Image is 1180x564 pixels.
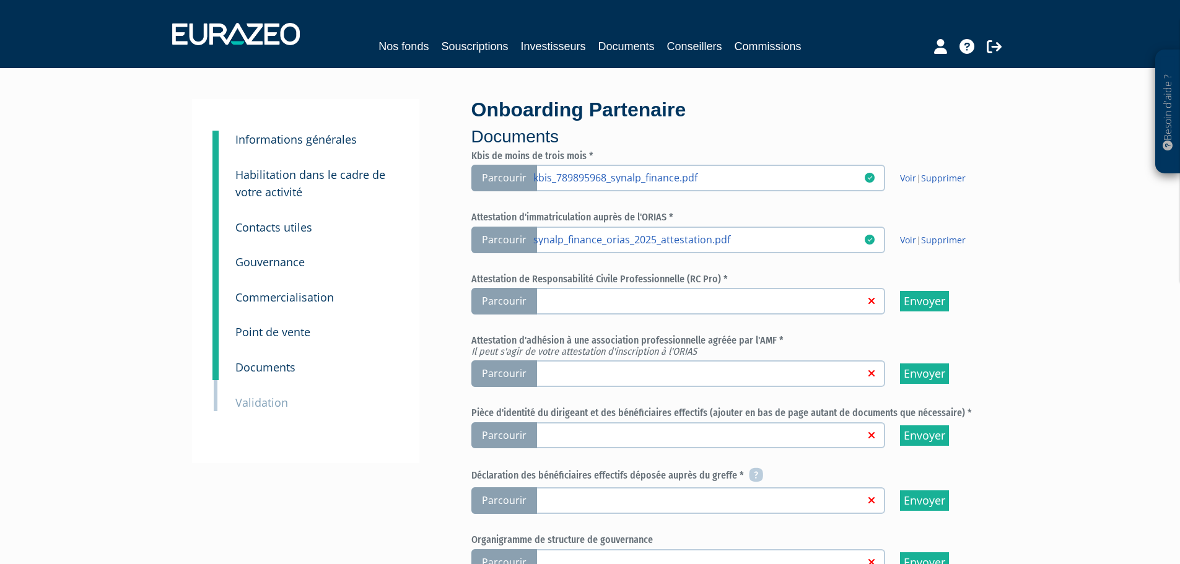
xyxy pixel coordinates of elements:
[235,220,312,235] small: Contacts utiles
[865,173,875,183] i: 15/10/2025 15:47
[471,422,537,449] span: Parcourir
[471,124,989,149] p: Documents
[212,236,219,275] a: 6
[235,254,305,269] small: Gouvernance
[900,234,966,246] span: |
[212,272,219,310] a: 7
[667,38,722,55] a: Conseillers
[212,131,219,155] a: 3
[235,360,295,375] small: Documents
[471,345,697,357] em: Il peut s'agir de votre attestation d'inscription à l'ORIAS
[900,291,949,311] input: Envoyer
[471,534,989,545] h6: Organigramme de structure de gouvernance
[471,469,989,484] h6: Déclaration des bénéficiaires effectifs déposée auprès du greffe *
[212,306,219,345] a: 8
[212,202,219,240] a: 5
[900,234,916,246] a: Voir
[921,172,966,184] a: Supprimer
[235,132,357,147] small: Informations générales
[378,38,429,55] a: Nos fonds
[520,38,585,55] a: Investisseurs
[471,360,537,387] span: Parcourir
[900,172,916,184] a: Voir
[865,235,875,245] i: 15/10/2025 15:56
[235,290,334,305] small: Commercialisation
[471,288,537,315] span: Parcourir
[172,23,300,45] img: 1732889491-logotype_eurazeo_blanc_rvb.png
[533,233,864,245] a: synalp_finance_orias_2025_attestation.pdf
[471,335,989,357] h6: Attestation d'adhésion à une association professionnelle agréée par l'AMF *
[735,38,802,55] a: Commissions
[212,342,219,380] a: 9
[900,490,949,511] input: Envoyer
[921,234,966,246] a: Supprimer
[900,425,949,446] input: Envoyer
[1161,56,1175,168] p: Besoin d'aide ?
[471,165,537,191] span: Parcourir
[235,167,385,200] small: Habilitation dans le cadre de votre activité
[471,274,989,285] h6: Attestation de Responsabilité Civile Professionnelle (RC Pro) *
[471,487,537,514] span: Parcourir
[900,363,949,384] input: Envoyer
[471,407,989,419] h6: Pièce d'identité du dirigeant et des bénéficiaires effectifs (ajouter en bas de page autant de do...
[212,149,219,207] a: 4
[235,395,288,410] small: Validation
[598,38,655,55] a: Documents
[471,96,989,149] div: Onboarding Partenaire
[235,324,310,339] small: Point de vente
[533,171,864,183] a: kbis_789895968_synalp_finance.pdf
[471,212,989,223] h6: Attestation d'immatriculation auprès de l'ORIAS *
[900,172,966,184] span: |
[471,227,537,253] span: Parcourir
[471,150,989,162] h6: Kbis de moins de trois mois *
[441,38,508,55] a: Souscriptions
